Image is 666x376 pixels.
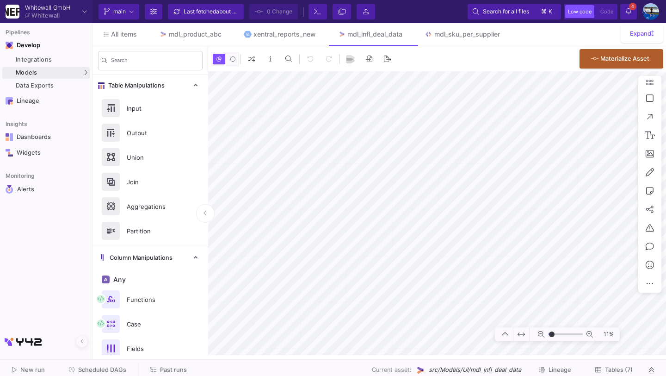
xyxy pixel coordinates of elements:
div: Partition [121,224,185,238]
span: 11% [597,326,617,343]
span: Tables (7) [605,366,633,373]
img: Navigation icon [6,133,13,141]
div: Whitewall GmbH [25,5,70,11]
button: Low code [565,5,594,18]
button: main [99,4,139,19]
button: Input [92,96,208,120]
mat-expansion-panel-header: Column Manipulations [92,247,208,268]
img: AEdFTp4_RXFoBzJxSaYPMZp7Iyigz82078j9C0hFtL5t=s96-c [642,3,659,20]
div: Last fetched [184,5,239,19]
div: Output [121,126,185,140]
div: Lineage [17,97,77,105]
a: Navigation iconLineage [2,94,90,108]
button: Materialize Asset [580,49,663,69]
button: Output [92,120,208,145]
span: main [113,5,126,19]
img: Tab icon [244,31,252,38]
a: Navigation iconAlerts [2,182,90,197]
img: Tab icon [338,31,346,38]
span: 4 [629,3,636,10]
button: Search for all files⌘k [468,4,561,19]
img: Tab icon [159,31,167,38]
div: Data Exports [16,82,87,89]
button: Last fetchedabout 1 hour ago [168,4,244,19]
span: Column Manipulations [106,254,173,262]
div: Dashboards [17,133,77,141]
div: Whitewall [31,13,60,19]
mat-expansion-panel-header: Navigation iconDevelop [2,38,90,53]
span: New run [20,366,45,373]
span: about 1 hour ago [216,8,259,15]
div: Develop [17,42,31,49]
img: Navigation icon [6,149,13,157]
button: Code [598,5,616,18]
button: Case [92,312,208,336]
button: Aggregations [92,194,208,219]
span: src/Models/UI/mdl_infl_deal_data [429,365,521,374]
button: Functions [92,287,208,312]
div: Input [121,101,185,115]
a: Integrations [2,54,90,66]
button: Union [92,145,208,169]
span: ⌘ [541,6,547,17]
button: Join [92,169,208,194]
span: Scheduled DAGs [78,366,126,373]
a: Navigation iconDashboards [2,130,90,144]
img: Navigation icon [6,42,13,49]
span: Models [16,69,37,76]
span: Past runs [160,366,187,373]
input: Search [111,59,199,65]
div: Union [121,150,185,164]
div: Aggregations [121,200,185,213]
span: Table Manipulations [105,82,165,89]
img: YZ4Yr8zUCx6JYM5gIgaTIQYeTXdcwQjnYC8iZtTV.png [6,5,19,19]
span: All items [111,31,137,38]
span: Code [600,8,613,15]
span: Low code [568,8,592,15]
div: Functions [121,293,185,307]
img: Navigation icon [6,185,13,194]
div: Integrations [16,56,87,63]
div: Alerts [17,185,77,194]
span: Materialize Asset [600,55,649,62]
button: ⌘k [538,6,556,17]
button: 4 [620,4,637,19]
img: UI Model [415,365,425,375]
div: Table Manipulations [92,96,208,247]
span: k [549,6,552,17]
mat-expansion-panel-header: Table Manipulations [92,75,208,96]
a: Data Exports [2,80,90,92]
span: Lineage [549,366,571,373]
img: Navigation icon [6,97,13,105]
a: Navigation iconWidgets [2,145,90,160]
div: Fields [121,342,185,356]
div: Join [121,175,185,189]
div: Widgets [17,149,77,157]
div: mdl_infl_deal_data [347,31,402,38]
button: Partition [92,219,208,243]
button: Fields [92,336,208,361]
div: mdl_product_abc [169,31,222,38]
div: xentral_reports_new [253,31,316,38]
img: Tab icon [425,31,432,38]
div: Case [121,317,185,331]
div: mdl_sku_per_supplier [434,31,500,38]
span: Current asset: [372,365,412,374]
span: Search for all files [483,5,529,19]
span: Any [111,276,126,283]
